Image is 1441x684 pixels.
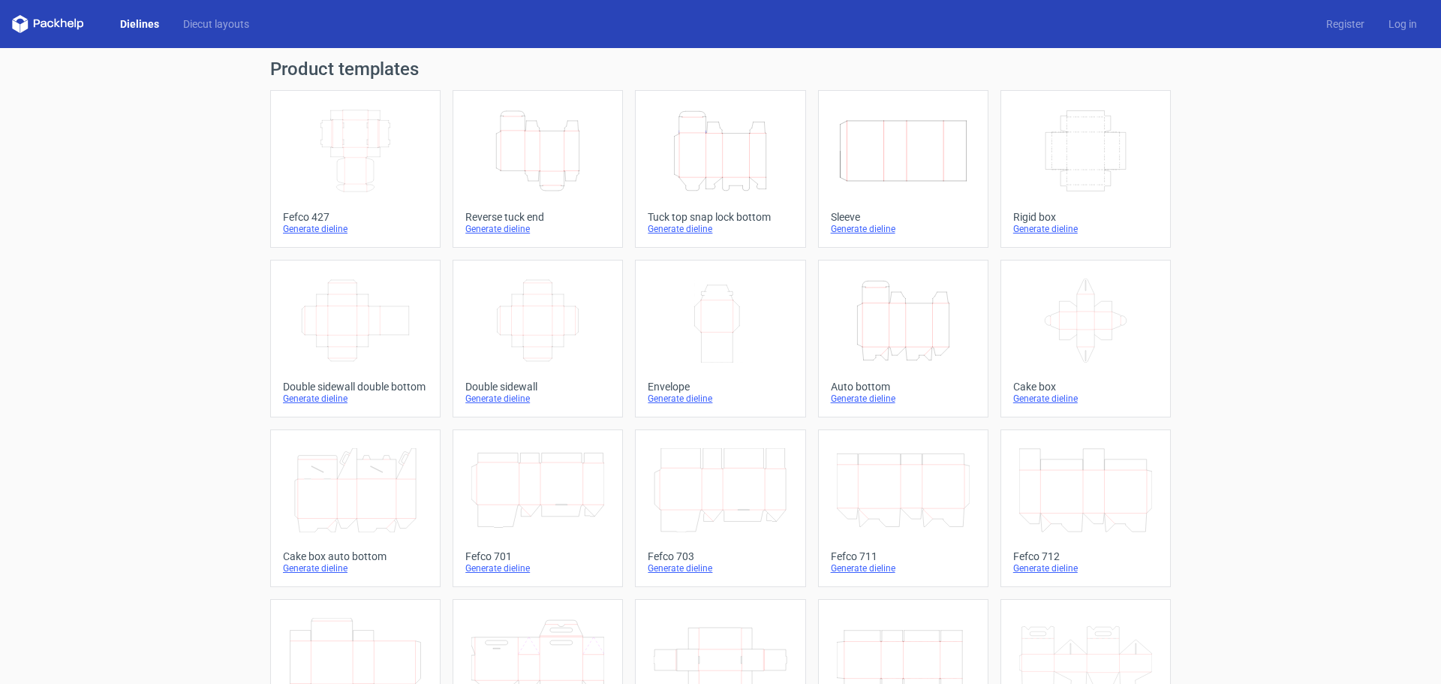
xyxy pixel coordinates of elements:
[1314,17,1376,32] a: Register
[453,429,623,587] a: Fefco 701Generate dieline
[818,429,988,587] a: Fefco 711Generate dieline
[465,223,610,235] div: Generate dieline
[635,260,805,417] a: EnvelopeGenerate dieline
[270,260,441,417] a: Double sidewall double bottomGenerate dieline
[648,223,793,235] div: Generate dieline
[1000,260,1171,417] a: Cake boxGenerate dieline
[283,393,428,405] div: Generate dieline
[635,429,805,587] a: Fefco 703Generate dieline
[831,393,976,405] div: Generate dieline
[831,223,976,235] div: Generate dieline
[465,211,610,223] div: Reverse tuck end
[283,381,428,393] div: Double sidewall double bottom
[648,393,793,405] div: Generate dieline
[453,260,623,417] a: Double sidewallGenerate dieline
[283,211,428,223] div: Fefco 427
[635,90,805,248] a: Tuck top snap lock bottomGenerate dieline
[1013,381,1158,393] div: Cake box
[465,393,610,405] div: Generate dieline
[270,60,1171,78] h1: Product templates
[1013,393,1158,405] div: Generate dieline
[1376,17,1429,32] a: Log in
[831,211,976,223] div: Sleeve
[831,381,976,393] div: Auto bottom
[171,17,261,32] a: Diecut layouts
[108,17,171,32] a: Dielines
[648,381,793,393] div: Envelope
[818,260,988,417] a: Auto bottomGenerate dieline
[465,381,610,393] div: Double sidewall
[831,562,976,574] div: Generate dieline
[1000,429,1171,587] a: Fefco 712Generate dieline
[453,90,623,248] a: Reverse tuck endGenerate dieline
[648,211,793,223] div: Tuck top snap lock bottom
[270,429,441,587] a: Cake box auto bottomGenerate dieline
[1013,562,1158,574] div: Generate dieline
[270,90,441,248] a: Fefco 427Generate dieline
[465,562,610,574] div: Generate dieline
[648,550,793,562] div: Fefco 703
[283,550,428,562] div: Cake box auto bottom
[283,562,428,574] div: Generate dieline
[818,90,988,248] a: SleeveGenerate dieline
[648,562,793,574] div: Generate dieline
[1013,211,1158,223] div: Rigid box
[465,550,610,562] div: Fefco 701
[1013,550,1158,562] div: Fefco 712
[1000,90,1171,248] a: Rigid boxGenerate dieline
[1013,223,1158,235] div: Generate dieline
[283,223,428,235] div: Generate dieline
[831,550,976,562] div: Fefco 711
